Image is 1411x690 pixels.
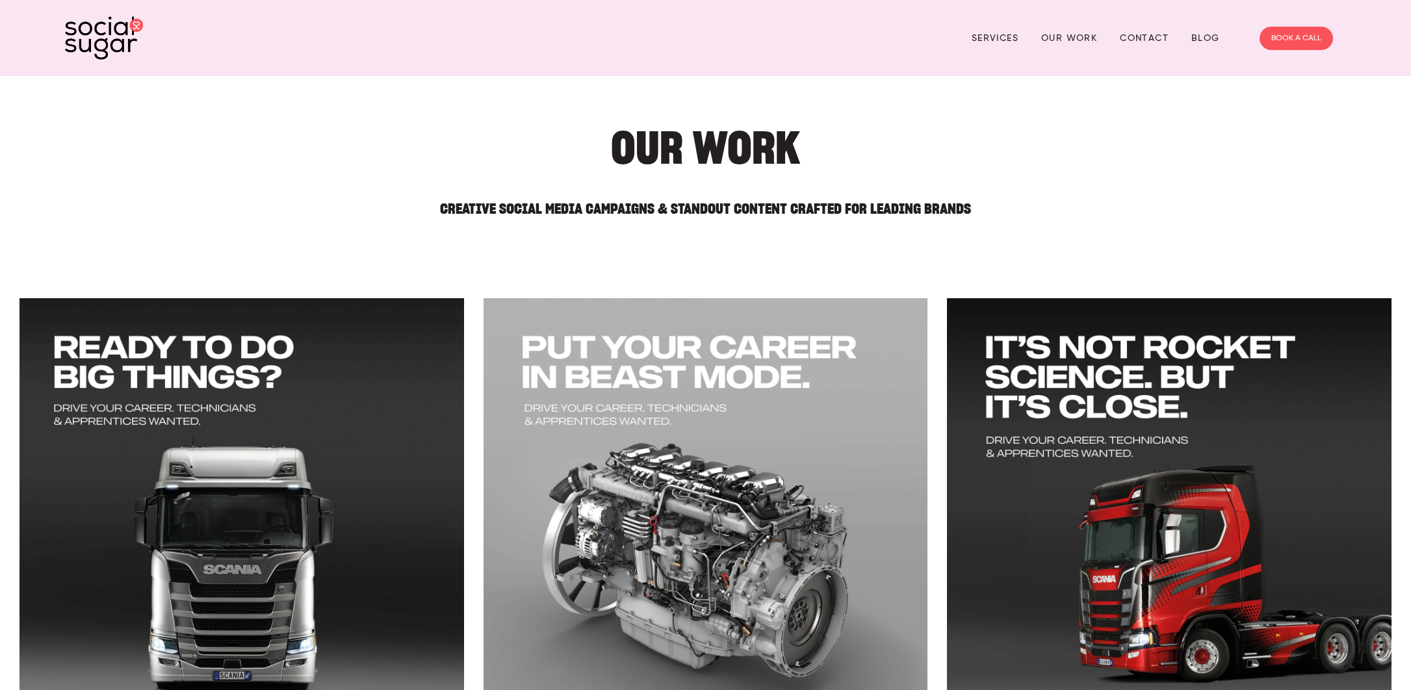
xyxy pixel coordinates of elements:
[1041,28,1097,48] a: Our Work
[1120,28,1169,48] a: Contact
[1260,27,1333,50] a: BOOK A CALL
[152,190,1260,216] h2: Creative Social Media Campaigns & Standout Content Crafted for Leading Brands
[972,28,1018,48] a: Services
[1191,28,1220,48] a: Blog
[65,16,143,60] img: SocialSugar
[152,128,1260,168] h1: Our Work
